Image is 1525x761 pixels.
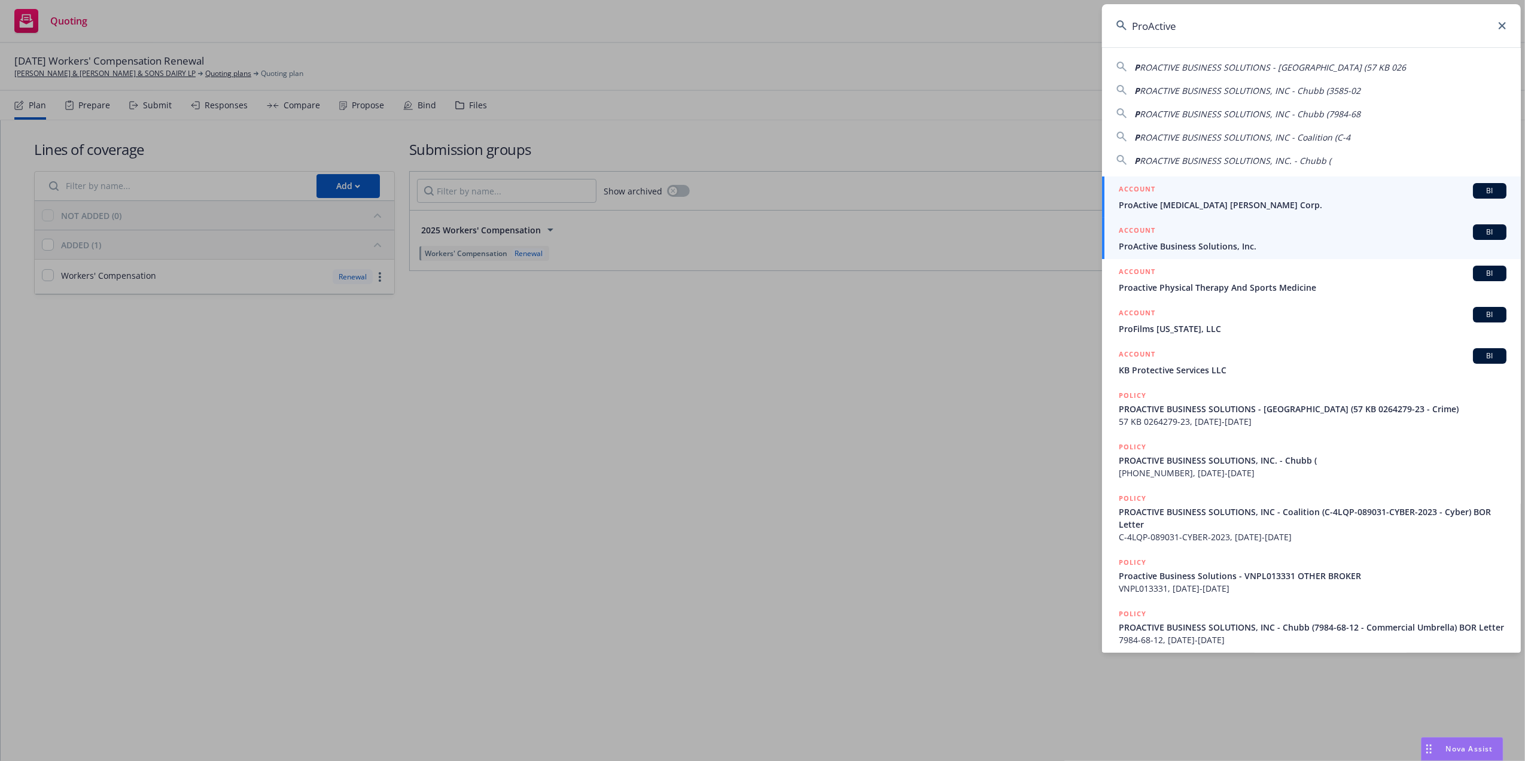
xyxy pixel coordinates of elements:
span: C-4LQP-089031-CYBER-2023, [DATE]-[DATE] [1119,531,1506,543]
input: Search... [1102,4,1521,47]
span: ROACTIVE BUSINESS SOLUTIONS, INC - Coalition (C-4 [1140,132,1350,143]
span: Proactive Physical Therapy And Sports Medicine [1119,281,1506,294]
span: KB Protective Services LLC [1119,364,1506,376]
span: ProFilms [US_STATE], LLC [1119,322,1506,335]
span: [PHONE_NUMBER], [DATE]-[DATE] [1119,467,1506,479]
span: BI [1478,309,1502,320]
span: ROACTIVE BUSINESS SOLUTIONS, INC. - Chubb ( [1140,155,1331,166]
span: VNPL013331, [DATE]-[DATE] [1119,582,1506,595]
span: ROACTIVE BUSINESS SOLUTIONS, INC - Chubb (3585-02 [1140,85,1360,96]
h5: ACCOUNT [1119,307,1155,321]
span: 57 KB 0264279-23, [DATE]-[DATE] [1119,415,1506,428]
a: POLICYProactive Business Solutions - VNPL013331 OTHER BROKERVNPL013331, [DATE]-[DATE] [1102,550,1521,601]
span: PROACTIVE BUSINESS SOLUTIONS, INC. - Chubb ( [1119,454,1506,467]
h5: POLICY [1119,441,1146,453]
a: POLICYPROACTIVE BUSINESS SOLUTIONS, INC - Coalition (C-4LQP-089031-CYBER-2023 - Cyber) BOR Letter... [1102,486,1521,550]
h5: POLICY [1119,389,1146,401]
span: P [1134,85,1140,96]
span: PROACTIVE BUSINESS SOLUTIONS, INC - Coalition (C-4LQP-089031-CYBER-2023 - Cyber) BOR Letter [1119,506,1506,531]
button: Nova Assist [1421,737,1503,761]
span: BI [1478,185,1502,196]
h5: ACCOUNT [1119,224,1155,239]
a: ACCOUNTBIProActive [MEDICAL_DATA] [PERSON_NAME] Corp. [1102,176,1521,218]
a: POLICYPROACTIVE BUSINESS SOLUTIONS, INC. - Chubb ([PHONE_NUMBER], [DATE]-[DATE] [1102,434,1521,486]
span: PROACTIVE BUSINESS SOLUTIONS, INC - Chubb (7984-68-12 - Commercial Umbrella) BOR Letter [1119,621,1506,634]
a: ACCOUNTBIProActive Business Solutions, Inc. [1102,218,1521,259]
span: P [1134,132,1140,143]
span: ProActive [MEDICAL_DATA] [PERSON_NAME] Corp. [1119,199,1506,211]
h5: POLICY [1119,556,1146,568]
h5: POLICY [1119,608,1146,620]
h5: ACCOUNT [1119,183,1155,197]
span: P [1134,62,1140,73]
span: ProActive Business Solutions, Inc. [1119,240,1506,252]
a: POLICYPROACTIVE BUSINESS SOLUTIONS - [GEOGRAPHIC_DATA] (57 KB 0264279-23 - Crime)57 KB 0264279-23... [1102,383,1521,434]
a: ACCOUNTBIKB Protective Services LLC [1102,342,1521,383]
span: P [1134,155,1140,166]
span: BI [1478,227,1502,238]
span: BI [1478,268,1502,279]
a: ACCOUNTBIProFilms [US_STATE], LLC [1102,300,1521,342]
span: Nova Assist [1446,744,1493,754]
a: POLICYPROACTIVE BUSINESS SOLUTIONS, INC - Chubb (7984-68-12 - Commercial Umbrella) BOR Letter7984... [1102,601,1521,653]
span: ROACTIVE BUSINESS SOLUTIONS - [GEOGRAPHIC_DATA] (57 KB 026 [1140,62,1406,73]
span: 7984-68-12, [DATE]-[DATE] [1119,634,1506,646]
span: BI [1478,351,1502,361]
span: P [1134,108,1140,120]
span: PROACTIVE BUSINESS SOLUTIONS - [GEOGRAPHIC_DATA] (57 KB 0264279-23 - Crime) [1119,403,1506,415]
h5: ACCOUNT [1119,266,1155,280]
h5: POLICY [1119,492,1146,504]
span: Proactive Business Solutions - VNPL013331 OTHER BROKER [1119,570,1506,582]
h5: ACCOUNT [1119,348,1155,363]
a: ACCOUNTBIProactive Physical Therapy And Sports Medicine [1102,259,1521,300]
div: Drag to move [1421,738,1436,760]
span: ROACTIVE BUSINESS SOLUTIONS, INC - Chubb (7984-68 [1140,108,1360,120]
